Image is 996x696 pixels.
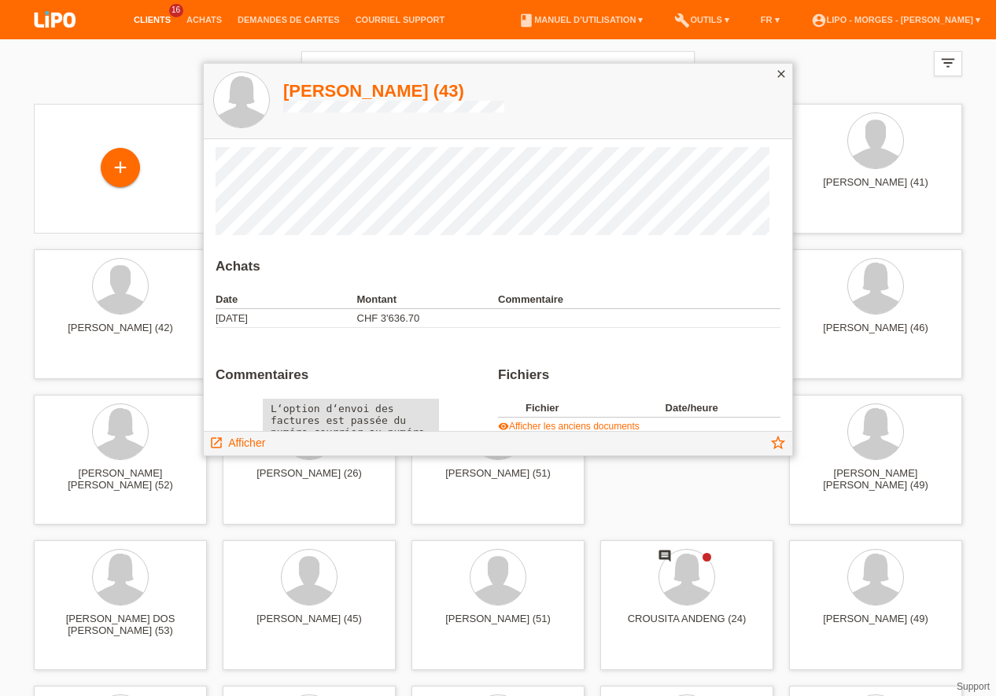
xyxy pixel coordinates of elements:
th: Fichier [526,399,666,418]
div: [PERSON_NAME] (49) [802,613,950,638]
div: Nouveau commentaire [658,549,672,565]
div: [PERSON_NAME] (51) [424,467,572,492]
i: visibility [498,421,509,432]
div: [PERSON_NAME] (51) [424,613,572,638]
a: star_border [769,436,787,455]
h2: Fichiers [498,367,780,391]
a: Achats [179,15,230,24]
i: star_border [769,434,787,451]
th: Date/heure [666,399,758,418]
i: filter_list [939,54,957,72]
a: Courriel Support [348,15,452,24]
div: [PERSON_NAME] (41) [802,176,950,201]
span: Afficher [228,436,265,449]
input: Recherche... [301,51,695,88]
i: build [674,13,690,28]
div: Enregistrer le client [101,154,139,181]
a: Demandes de cartes [230,15,348,24]
th: Commentaire [498,290,780,309]
i: close [775,68,788,80]
a: account_circleLIPO - Morges - [PERSON_NAME] ▾ [803,15,988,24]
div: [PERSON_NAME] (46) [802,322,950,347]
a: LIPO pay [16,32,94,44]
div: L‘option d‘envoi des factures est passée du numéro courrier au numéro e-mail. [271,403,431,450]
div: CROUSITA ANDENG (24) [613,613,761,638]
th: Montant [357,290,499,309]
a: Support [957,681,990,692]
div: [PERSON_NAME] (26) [235,467,383,492]
i: account_circle [811,13,827,28]
a: Clients [126,15,179,24]
div: [PERSON_NAME] [PERSON_NAME] (49) [802,467,950,492]
i: launch [209,436,223,450]
span: 16 [169,4,183,17]
div: [PERSON_NAME] (45) [235,613,383,638]
i: comment [658,549,672,563]
a: visibilityAfficher les anciens documents [498,421,640,432]
td: CHF 3'636.70 [357,309,499,328]
div: [PERSON_NAME] DOS [PERSON_NAME] (53) [46,613,194,638]
a: bookManuel d’utilisation ▾ [511,15,651,24]
th: Date [216,290,357,309]
a: FR ▾ [753,15,788,24]
div: [PERSON_NAME] (42) [46,322,194,347]
a: [PERSON_NAME] (43) [283,81,504,101]
i: book [518,13,534,28]
td: [DATE] [216,309,357,328]
h2: Commentaires [216,367,486,391]
div: [PERSON_NAME] [PERSON_NAME] (52) [46,467,194,492]
a: buildOutils ▾ [666,15,736,24]
h2: Achats [216,259,780,282]
a: launch Afficher [209,432,265,451]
